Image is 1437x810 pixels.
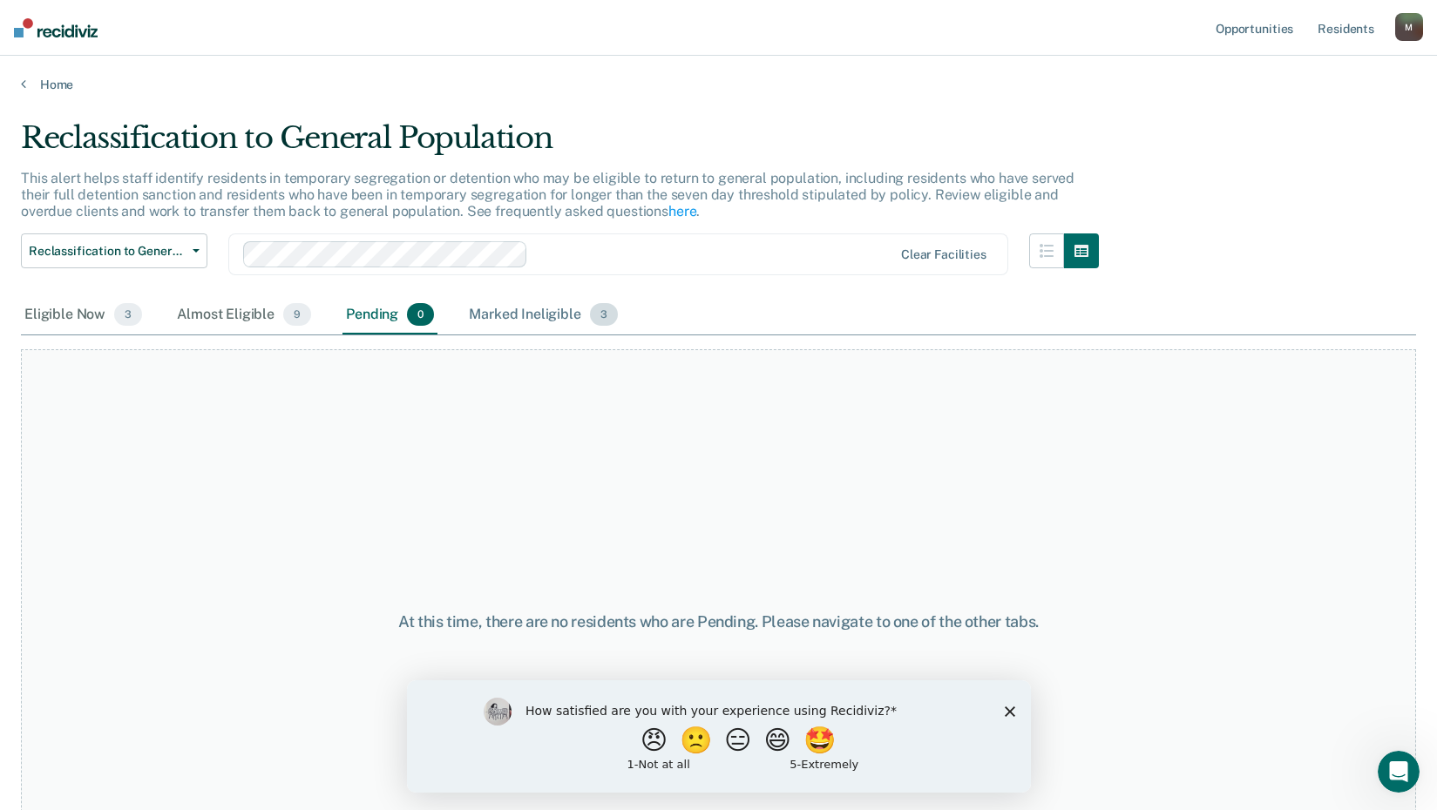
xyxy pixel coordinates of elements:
p: This alert helps staff identify residents in temporary segregation or detention who may be eligib... [21,170,1074,219]
span: Reclassification to General Population [29,244,186,259]
iframe: Intercom live chat [1378,751,1420,793]
span: 3 [114,303,142,326]
span: 0 [407,303,434,326]
div: Eligible Now3 [21,296,146,334]
div: Reclassification to General Population [21,120,1099,170]
iframe: Survey by Kim from Recidiviz [407,680,1031,793]
a: Home [21,77,1416,92]
span: 3 [590,303,618,326]
span: 9 [283,303,311,326]
div: Almost Eligible9 [173,296,315,334]
button: M [1395,13,1423,41]
a: here [668,203,696,219]
div: Clear facilities [901,247,986,262]
div: Pending0 [342,296,437,334]
div: At this time, there are no residents who are Pending. Please navigate to one of the other tabs. [370,612,1068,631]
button: Reclassification to General Population [21,233,207,268]
img: Recidiviz [14,18,98,37]
div: Marked Ineligible3 [465,296,621,334]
